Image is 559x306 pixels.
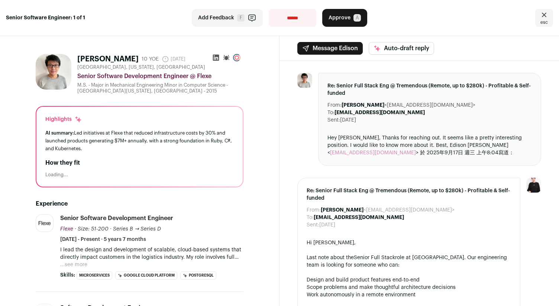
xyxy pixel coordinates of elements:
a: Senior Full Stack [354,255,395,260]
dd: <[EMAIL_ADDRESS][DOMAIN_NAME]> [321,206,455,214]
span: esc [540,19,548,25]
div: Last note about the role at [GEOGRAPHIC_DATA]. Our engineering team is looking for someone who can: [307,254,511,269]
dd: [DATE] [340,116,356,124]
span: Re: Senior Full Stack Eng @ Tremendous (Remote, up to $280k) - Profitable & Self-funded [307,187,511,202]
img: 9240684-medium_jpg [526,178,541,193]
span: Re: Senior Full Stack Eng @ Tremendous (Remote, up to $280k) - Profitable & Self-funded [327,82,532,97]
b: [PERSON_NAME] [342,103,384,108]
div: Senior Software Development Engineer @ Flexe [77,72,243,81]
h2: How they fit [45,158,234,167]
b: [EMAIL_ADDRESS][DOMAIN_NAME] [314,215,404,220]
span: A [353,14,361,22]
li: Scope problems and make thoughtful architecture decisions [307,284,511,291]
li: Microservices [77,271,112,280]
dd: [DATE] [319,221,335,229]
span: Flexe [60,226,73,232]
span: [DATE] [162,55,185,63]
img: 2f0e33efd32b3584132ffe92c8c7cb8f32b8eed34d407bfe1d7aa8fee388188d.jpg [36,54,71,90]
dt: Sent: [307,221,319,229]
h2: Experience [36,199,243,208]
div: Hey [PERSON_NAME], Thanks for reaching out. It seems like a pretty interesting position. I would ... [327,134,532,157]
dt: To: [307,214,314,221]
span: · [110,225,112,233]
span: Approve [329,14,350,22]
span: Series B → Series D [113,226,161,232]
button: ...see more [60,261,87,268]
span: [GEOGRAPHIC_DATA], [US_STATE], [GEOGRAPHIC_DATA] [77,64,205,70]
img: a0593c17ca8164edabe77c401a24a228d4d81cfb01b6227453e224e75247bece.png [36,219,53,228]
div: Highlights [45,116,82,123]
span: AI summary: [45,131,74,135]
strong: Senior Software Engineer: 1 of 1 [6,14,85,22]
dd: <[EMAIL_ADDRESS][DOMAIN_NAME]> [342,102,475,109]
img: 2f0e33efd32b3584132ffe92c8c7cb8f32b8eed34d407bfe1d7aa8fee388188d.jpg [297,73,312,88]
div: 10 YOE [142,55,159,63]
button: Message Edison [297,42,363,55]
b: [EMAIL_ADDRESS][DOMAIN_NAME] [335,110,425,115]
span: · Size: 51-200 [75,226,109,232]
div: Senior Software Development Engineer [60,214,173,222]
dt: From: [327,102,342,109]
div: M.S. - Major in Mechanical Engineering Minor in Computer Science - [GEOGRAPHIC_DATA][US_STATE], [... [77,82,243,94]
button: Add Feedback F [192,9,263,27]
dt: Sent: [327,116,340,124]
p: I lead the design and development of scalable, cloud-based systems that directly impact customers... [60,246,243,261]
span: [DATE] - Present · 5 years 7 months [60,236,146,243]
h1: [PERSON_NAME] [77,54,139,64]
span: Add Feedback [198,14,234,22]
b: [PERSON_NAME] [321,207,363,213]
span: Skills: [60,271,75,279]
dt: To: [327,109,335,116]
li: Work autonomously in a remote environment [307,291,511,299]
div: Loading... [45,172,234,178]
a: Close [535,9,553,27]
dt: From: [307,206,321,214]
span: F [237,14,245,22]
button: Auto-draft reply [369,42,434,55]
li: Google Cloud Platform [115,271,177,280]
li: PostgreSQL [180,271,216,280]
li: Design and build product features end-to-end [307,276,511,284]
div: Led initiatives at Flexe that reduced infrastructure costs by 30% and launched products generatin... [45,129,234,152]
button: Approve A [322,9,367,27]
a: [EMAIL_ADDRESS][DOMAIN_NAME] [330,150,416,155]
div: Hi [PERSON_NAME], [307,239,511,247]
